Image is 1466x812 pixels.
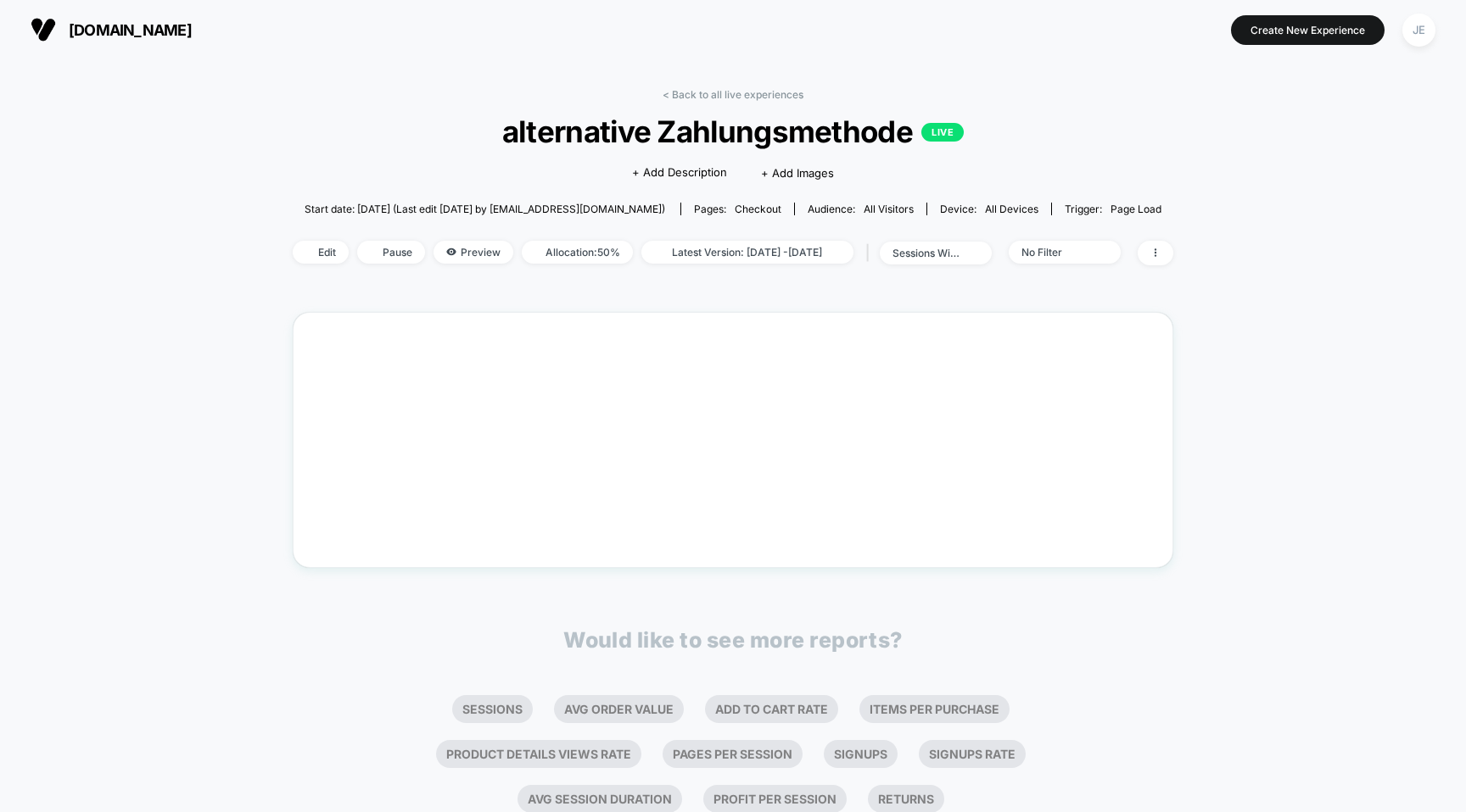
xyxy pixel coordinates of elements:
[1021,246,1089,259] div: No Filter
[293,241,349,264] span: Edit
[735,203,781,215] span: checkout
[434,241,513,264] span: Preview
[1111,203,1161,215] span: Page Load
[554,695,684,723] li: Avg Order Value
[921,123,964,142] p: LIVE
[892,247,960,259] div: sessions with impression
[337,114,1129,149] span: alternative Zahlungsmethode
[1397,13,1441,47] button: JE
[864,203,914,215] span: All Visitors
[705,695,838,723] li: Add To Cart Rate
[859,695,1010,723] li: Items Per Purchase
[663,88,803,101] a: < Back to all live experiences
[31,17,56,42] img: Visually logo
[25,16,197,43] button: [DOMAIN_NAME]
[632,164,727,181] span: + Add Description
[641,241,853,264] span: Latest Version: [DATE] - [DATE]
[919,740,1026,768] li: Signups Rate
[926,203,1051,215] span: Device:
[694,203,781,215] div: Pages:
[985,203,1038,215] span: all devices
[1065,203,1161,215] div: Trigger:
[1231,15,1385,45] button: Create New Experience
[824,740,898,768] li: Signups
[69,21,192,39] span: [DOMAIN_NAME]
[862,241,880,265] span: |
[452,695,533,723] li: Sessions
[663,740,803,768] li: Pages Per Session
[1402,14,1435,47] div: JE
[436,740,641,768] li: Product Details Views Rate
[357,241,425,264] span: Pause
[305,203,665,215] span: Start date: [DATE] (Last edit [DATE] by [EMAIL_ADDRESS][DOMAIN_NAME])
[522,241,633,264] span: Allocation: 50%
[808,203,914,215] div: Audience:
[563,627,903,653] p: Would like to see more reports?
[761,166,834,180] span: + Add Images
